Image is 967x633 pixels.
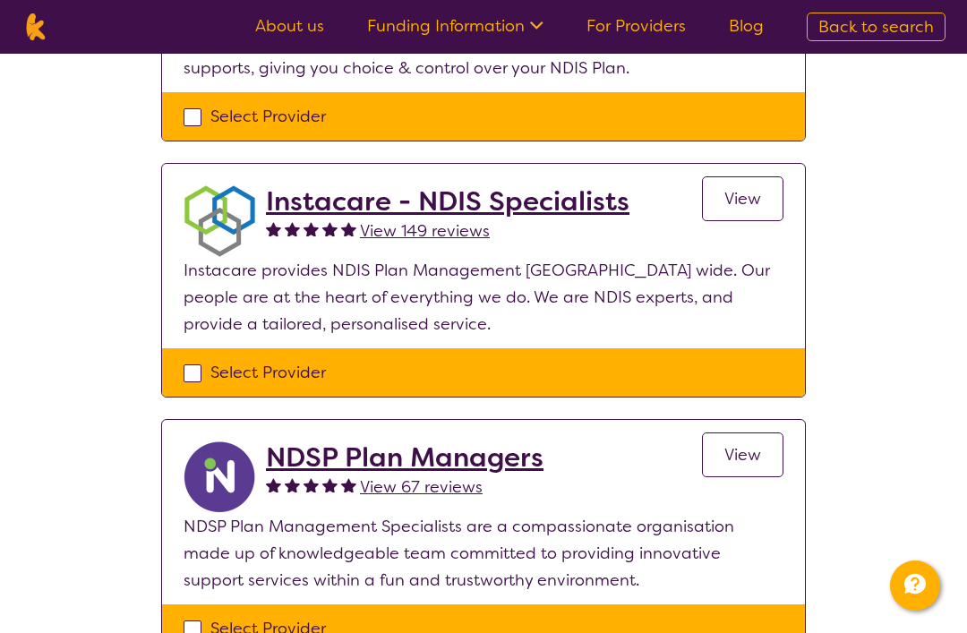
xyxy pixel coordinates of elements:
a: View 149 reviews [360,218,490,244]
span: Back to search [818,16,934,38]
a: View [702,176,783,221]
img: fullstar [285,221,300,236]
button: Channel Menu [890,560,940,611]
a: About us [255,15,324,37]
a: Funding Information [367,15,543,37]
img: ryxpuxvt8mh1enfatjpo.png [184,441,255,513]
span: View [724,444,761,466]
img: fullstar [341,477,356,492]
a: NDSP Plan Managers [266,441,543,474]
img: fullstar [304,221,319,236]
img: obkhna0zu27zdd4ubuus.png [184,185,255,257]
img: fullstar [304,477,319,492]
p: NDSP Plan Management Specialists are a compassionate organisation made up of knowledgeable team c... [184,513,783,594]
img: fullstar [322,221,338,236]
span: View 149 reviews [360,220,490,242]
a: For Providers [586,15,686,37]
img: fullstar [341,221,356,236]
span: View 67 reviews [360,476,483,498]
img: fullstar [322,477,338,492]
p: Instacare provides NDIS Plan Management [GEOGRAPHIC_DATA] wide. Our people are at the heart of ev... [184,257,783,338]
img: fullstar [266,221,281,236]
a: Back to search [807,13,946,41]
img: fullstar [266,477,281,492]
a: Blog [729,15,764,37]
img: Karista logo [21,13,49,40]
span: View [724,188,761,210]
a: View 67 reviews [360,474,483,500]
a: View [702,432,783,477]
a: Instacare - NDIS Specialists [266,185,629,218]
img: fullstar [285,477,300,492]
